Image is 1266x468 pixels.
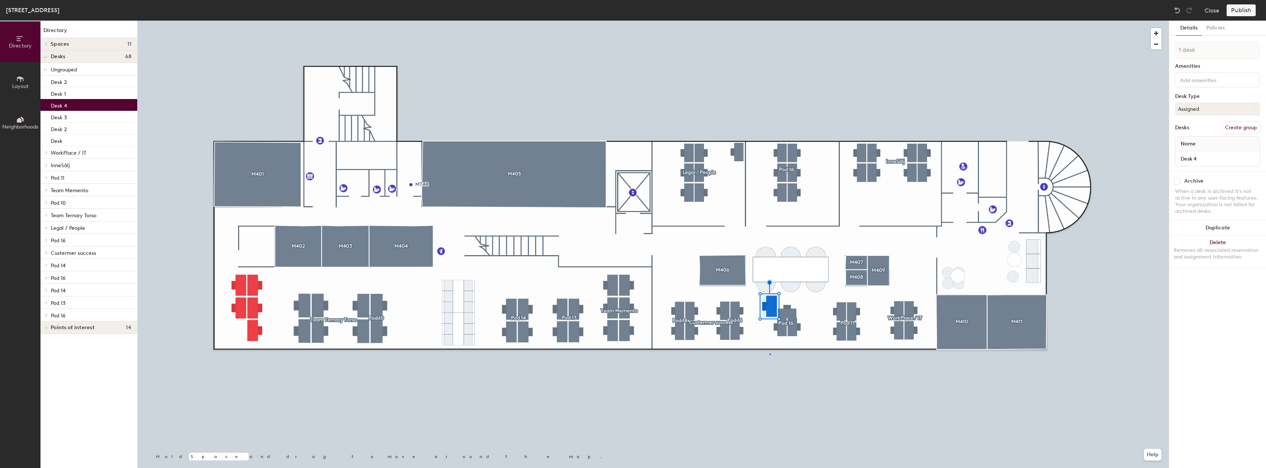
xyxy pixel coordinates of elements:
span: Pod 16 [51,237,66,244]
div: Amenities [1175,63,1260,69]
span: Pod 10 [51,200,66,206]
button: Policies [1202,21,1229,36]
span: 14 [126,325,131,331]
span: Name [1177,137,1199,151]
span: InneSälj [51,162,70,169]
div: [STREET_ADDRESS] [6,6,60,15]
span: Spaces [51,41,69,47]
div: Removes all associated reservation and assignment information [1174,247,1262,260]
button: Details [1176,21,1202,36]
span: Team Memento [51,187,88,194]
button: Duplicate [1169,221,1266,235]
span: Neighborhoods [2,124,38,130]
span: Ungrouped [51,67,77,73]
div: Desks [1175,125,1189,131]
span: Desks [51,54,65,60]
button: Create group [1222,122,1260,134]
span: Pod 14 [51,263,66,269]
button: Help [1144,449,1161,461]
span: Pod 16 [51,275,66,281]
p: Desk 2 [51,77,67,85]
span: Legal / People [51,225,85,231]
span: Pod 13 [51,300,66,306]
span: WorkPlace / IT [51,150,86,156]
p: Desk 2 [51,124,67,133]
input: Add amenities [1179,75,1245,84]
span: Team Ternary Torso [51,212,96,219]
img: Undo [1174,7,1181,14]
input: Unnamed desk [1177,154,1258,164]
button: DeleteRemoves all associated reservation and assignment information [1169,235,1266,268]
span: Pod 14 [51,288,66,294]
p: Desk [51,136,63,144]
h1: Directory [40,27,137,38]
p: Desk 3 [51,112,67,121]
button: Close [1205,4,1219,16]
span: Directory [9,43,32,49]
span: Layout [12,83,29,89]
span: Custermer success [51,250,96,256]
span: 11 [127,41,131,47]
button: Assigned [1175,102,1260,116]
img: Redo [1185,7,1193,14]
p: Desk 4 [51,101,67,109]
div: When a desk is archived it's not active in any user-facing features. Your organization is not bil... [1175,188,1260,215]
div: Desk Type [1175,94,1260,99]
div: Archive [1184,178,1203,184]
p: Desk 1 [51,89,66,97]
span: 68 [125,54,131,60]
span: Points of interest [51,325,95,331]
span: Pod 16 [51,313,66,319]
span: Pod 11 [51,175,64,181]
